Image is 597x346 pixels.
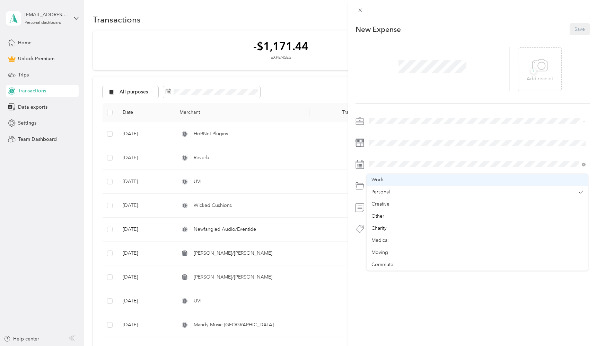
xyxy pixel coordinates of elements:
p: Add receipt [527,75,553,83]
span: Commute [371,262,393,267]
span: Personal [371,189,390,195]
span: Moving [371,249,388,255]
iframe: Everlance-gr Chat Button Frame [558,307,597,346]
span: Work [371,177,383,183]
span: Medical [371,237,388,243]
span: Creative [371,201,389,207]
span: + [531,69,536,74]
span: Charity [371,225,387,231]
p: New Expense [355,25,401,34]
span: Other [371,213,384,219]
